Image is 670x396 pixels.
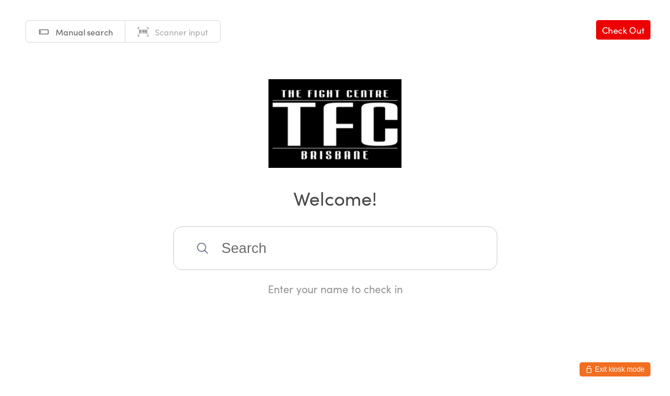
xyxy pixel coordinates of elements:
[268,79,402,168] img: The Fight Centre Brisbane
[12,184,658,211] h2: Welcome!
[580,362,650,376] button: Exit kiosk mode
[173,226,497,270] input: Search
[596,20,650,40] a: Check Out
[155,26,208,38] span: Scanner input
[56,26,113,38] span: Manual search
[173,281,497,296] div: Enter your name to check in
